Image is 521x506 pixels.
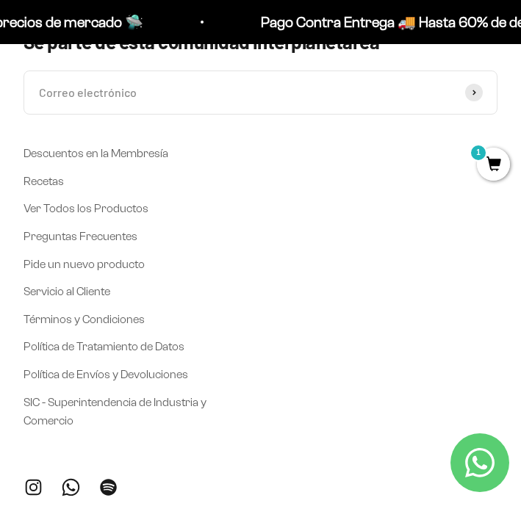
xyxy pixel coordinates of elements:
a: Pide un nuevo producto [24,255,145,274]
a: Preguntas Frecuentes [24,227,137,246]
mark: 1 [470,144,487,162]
a: Ver Todos los Productos [24,199,148,218]
a: Descuentos en la Membresía [24,144,168,163]
a: Servicio al Cliente [24,282,110,301]
a: Política de Envíos y Devoluciones [24,365,188,384]
a: Síguenos en WhatsApp [61,477,81,497]
a: 1 [477,157,510,173]
a: Síguenos en Instagram [24,477,43,497]
a: Política de Tratamiento de Datos [24,337,184,356]
a: Síguenos en Spotify [98,477,118,497]
a: SIC - Superintendencia de Industria y Comercio [24,393,207,430]
a: Recetas [24,172,64,191]
a: Términos y Condiciones [24,310,145,329]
